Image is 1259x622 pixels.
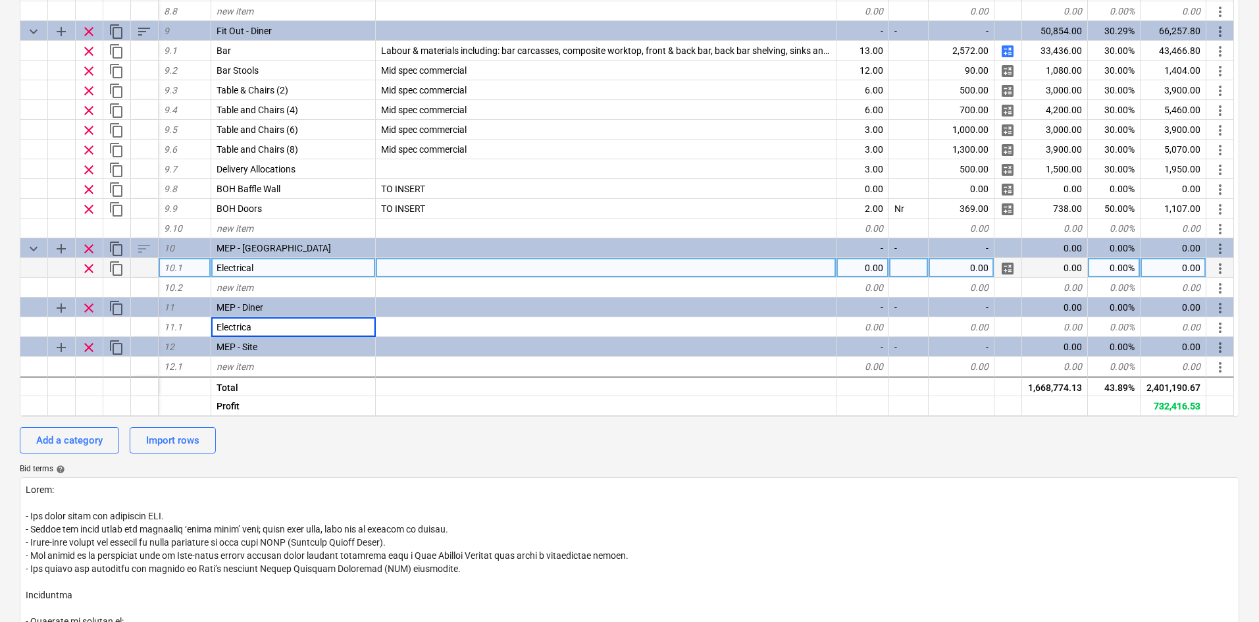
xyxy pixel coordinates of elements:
span: 9.9 [164,203,177,214]
span: Add sub category to row [53,340,69,355]
span: 9.7 [164,164,177,174]
span: Remove row [81,122,97,138]
span: Delivery Allocations [217,164,295,174]
span: More actions [1212,182,1228,197]
span: Remove row [81,43,97,59]
div: 3,000.00 [1022,80,1088,100]
span: Mid spec commercial [381,85,467,95]
div: - [836,298,889,317]
span: More actions [1212,300,1228,316]
span: Add sub category to row [53,241,69,257]
div: 0.00 [929,179,994,199]
div: 0.00 [1141,179,1206,199]
span: Bar [217,45,231,56]
span: new item [217,6,253,16]
div: 0.00 [1022,258,1088,278]
div: 0.00 [836,278,889,298]
span: Manage detailed breakdown for the row [1000,63,1015,79]
span: Duplicate category [109,24,124,39]
span: new item [217,361,253,372]
span: 11 [164,302,174,313]
span: Duplicate category [109,241,124,257]
div: - [836,21,889,41]
span: Remove row [81,63,97,79]
div: 0.00 [1141,317,1206,337]
div: 30.29% [1088,21,1141,41]
div: 30.00% [1088,140,1141,159]
span: Duplicate row [109,162,124,178]
span: BOH Doors [217,203,262,214]
div: 700.00 [929,100,994,120]
div: 0.00 [1022,298,1088,317]
div: 30.00% [1088,41,1141,61]
div: 0.00 [929,1,994,21]
div: 90.00 [929,61,994,80]
span: Remove row [81,83,97,99]
span: new item [217,282,253,293]
span: 12.1 [164,361,182,372]
span: Duplicate row [109,261,124,276]
div: 732,416.53 [1141,396,1206,416]
span: 10 [164,243,174,253]
div: 0.00 [836,219,889,238]
div: 0.00 [836,1,889,21]
div: 0.00 [1141,337,1206,357]
div: 2,572.00 [929,41,994,61]
span: More actions [1212,261,1228,276]
span: Table and Chairs (6) [217,124,298,135]
span: Fit Out - Diner [217,26,272,36]
div: - [889,337,929,357]
div: 1,404.00 [1141,61,1206,80]
span: 9.3 [164,85,177,95]
div: 0.00 [1141,238,1206,258]
span: Labour & materials including: bar carcasses, composite worktop, front & back bar, back bar shelvi... [381,45,980,56]
button: Add a category [20,427,119,454]
span: More actions [1212,201,1228,217]
div: Add a category [36,432,103,449]
div: 4,200.00 [1022,100,1088,120]
span: Mid spec commercial [381,144,467,155]
span: 9.2 [164,65,177,76]
div: 500.00 [929,80,994,100]
span: Duplicate category [109,340,124,355]
div: 1,107.00 [1141,199,1206,219]
span: 12 [164,342,174,352]
div: 0.00 [1022,357,1088,376]
div: 0.00 [929,278,994,298]
div: 1,080.00 [1022,61,1088,80]
div: 50,854.00 [1022,21,1088,41]
div: 0.00% [1088,1,1141,21]
div: 500.00 [929,159,994,179]
span: More actions [1212,280,1228,296]
div: 0.00 [1022,219,1088,238]
div: 0.00 [1022,317,1088,337]
span: More actions [1212,162,1228,178]
span: TO INSERT [381,203,425,214]
div: 0.00 [929,357,994,376]
span: More actions [1212,320,1228,336]
span: Electrical [217,263,253,273]
div: 3,900.00 [1141,80,1206,100]
span: help [53,465,65,474]
div: 5,070.00 [1141,140,1206,159]
div: 0.00 [1141,357,1206,376]
div: 0.00 [929,317,994,337]
span: Duplicate row [109,103,124,118]
div: 30.00% [1088,120,1141,140]
span: Duplicate row [109,201,124,217]
div: 0.00 [1022,337,1088,357]
div: 5,460.00 [1141,100,1206,120]
span: 9.6 [164,144,177,155]
iframe: Chat Widget [1193,559,1259,622]
span: Remove row [81,103,97,118]
div: - [836,238,889,258]
span: Manage detailed breakdown for the row [1000,162,1015,178]
div: 1,300.00 [929,140,994,159]
div: - [929,337,994,357]
div: 0.00% [1088,317,1141,337]
div: 0.00% [1088,278,1141,298]
div: 0.00% [1088,357,1141,376]
span: Manage detailed breakdown for the row [1000,83,1015,99]
div: 0.00% [1088,179,1141,199]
